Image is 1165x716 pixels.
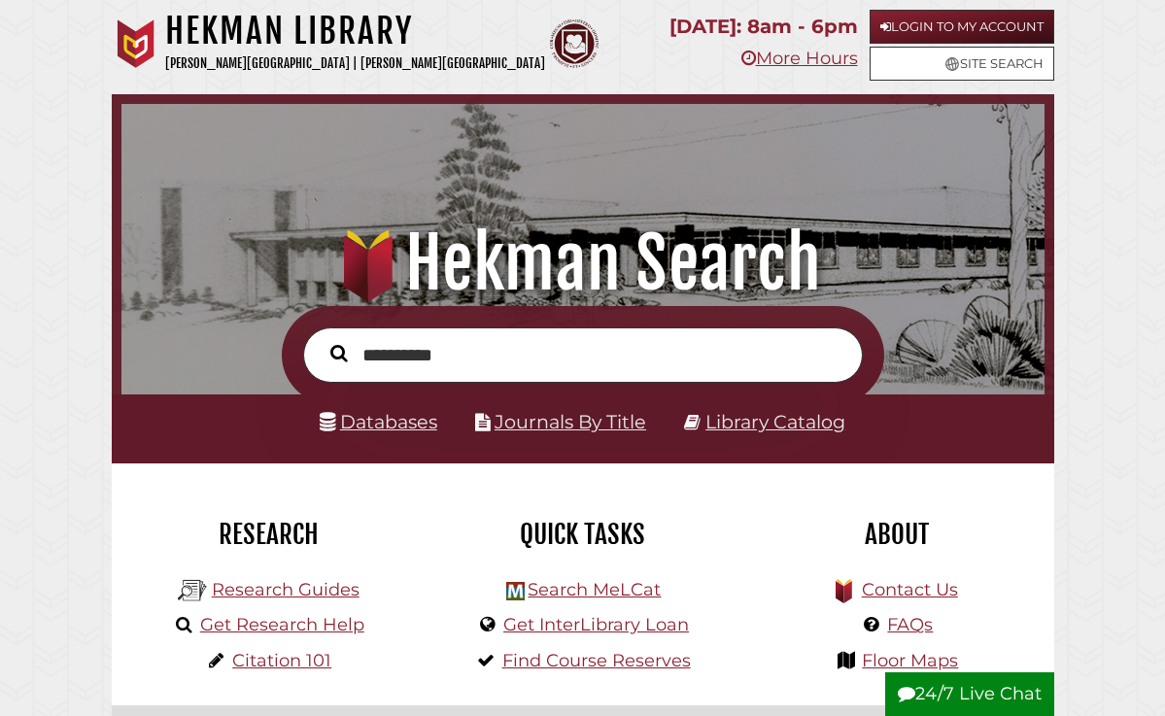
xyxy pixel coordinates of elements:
[502,650,691,671] a: Find Course Reserves
[870,47,1054,81] a: Site Search
[126,518,411,551] h2: Research
[200,614,364,635] a: Get Research Help
[330,344,348,362] i: Search
[862,650,958,671] a: Floor Maps
[321,340,358,366] button: Search
[495,410,646,433] a: Journals By Title
[212,579,360,600] a: Research Guides
[178,576,207,605] img: Hekman Library Logo
[165,52,545,75] p: [PERSON_NAME][GEOGRAPHIC_DATA] | [PERSON_NAME][GEOGRAPHIC_DATA]
[754,518,1039,551] h2: About
[705,410,845,433] a: Library Catalog
[165,10,545,52] h1: Hekman Library
[506,582,525,600] img: Hekman Library Logo
[528,579,661,600] a: Search MeLCat
[320,410,437,433] a: Databases
[232,650,331,671] a: Citation 101
[503,614,689,635] a: Get InterLibrary Loan
[741,48,858,69] a: More Hours
[138,221,1026,306] h1: Hekman Search
[550,19,599,68] img: Calvin Theological Seminary
[669,10,858,44] p: [DATE]: 8am - 6pm
[440,518,725,551] h2: Quick Tasks
[887,614,933,635] a: FAQs
[862,579,958,600] a: Contact Us
[870,10,1054,44] a: Login to My Account
[112,19,160,68] img: Calvin University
